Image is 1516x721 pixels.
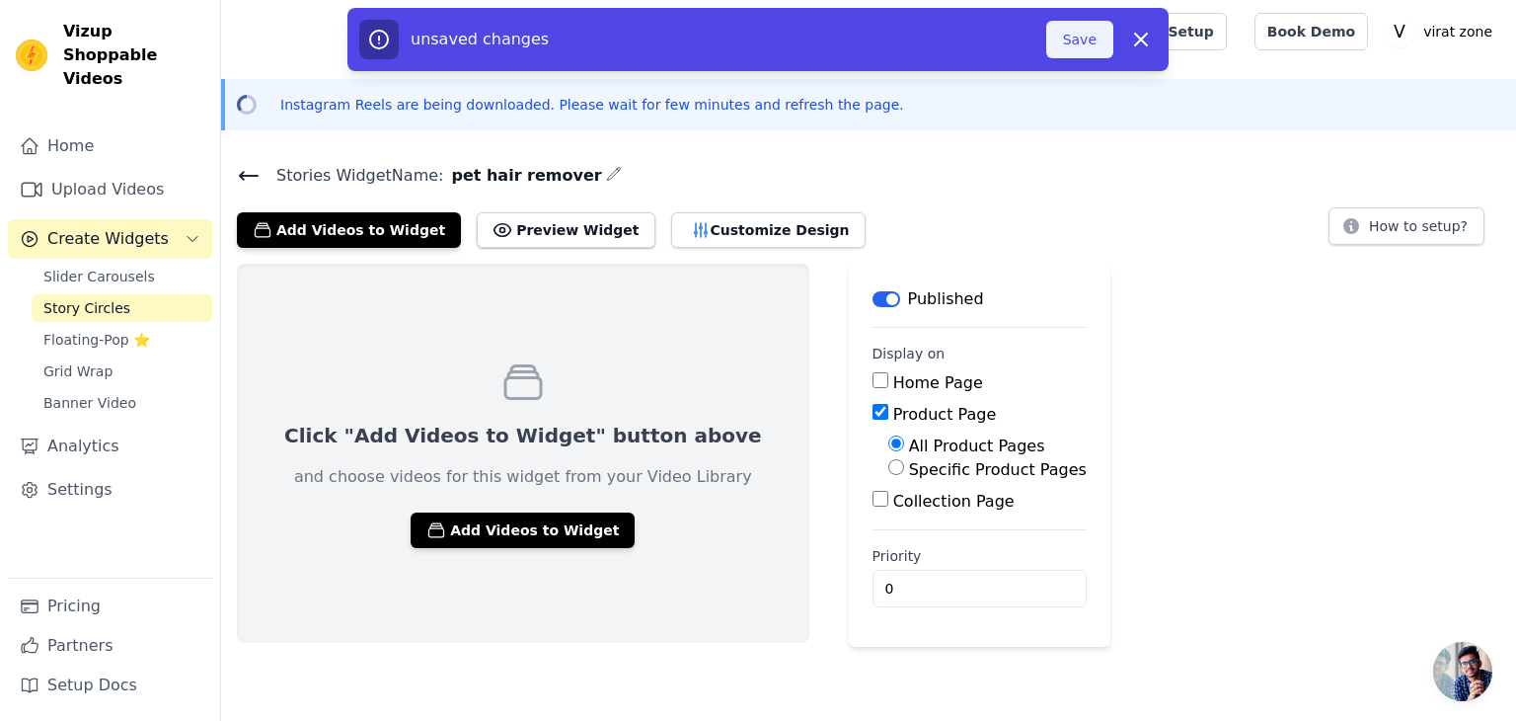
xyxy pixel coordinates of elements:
[43,267,155,286] span: Slider Carousels
[43,330,150,350] span: Floating-Pop ⭐
[477,212,654,248] button: Preview Widget
[909,437,1045,455] label: All Product Pages
[909,460,1087,479] label: Specific Product Pages
[872,546,1087,566] label: Priority
[237,212,461,248] button: Add Videos to Widget
[872,344,946,363] legend: Display on
[8,170,212,209] a: Upload Videos
[8,470,212,510] a: Settings
[47,227,169,251] span: Create Widgets
[8,587,212,626] a: Pricing
[261,164,443,188] span: Stories Widget Name:
[8,427,212,466] a: Analytics
[893,405,997,424] label: Product Page
[443,164,601,188] span: pet hair remover
[32,358,212,385] a: Grid Wrap
[8,219,212,259] button: Create Widgets
[294,465,752,489] p: and choose videos for this widget from your Video Library
[1328,207,1484,245] button: How to setup?
[1328,221,1484,240] a: How to setup?
[1433,642,1492,701] a: Open chat
[893,492,1015,511] label: Collection Page
[671,212,866,248] button: Customize Design
[908,287,984,311] p: Published
[411,30,549,48] span: unsaved changes
[43,298,130,318] span: Story Circles
[1046,21,1113,58] button: Save
[43,361,113,381] span: Grid Wrap
[8,666,212,705] a: Setup Docs
[411,513,635,548] button: Add Videos to Widget
[32,294,212,322] a: Story Circles
[32,263,212,290] a: Slider Carousels
[8,126,212,166] a: Home
[43,393,136,413] span: Banner Video
[893,373,983,392] label: Home Page
[280,95,904,115] p: Instagram Reels are being downloaded. Please wait for few minutes and refresh the page.
[8,626,212,666] a: Partners
[32,326,212,354] a: Floating-Pop ⭐
[284,422,762,449] p: Click "Add Videos to Widget" button above
[32,389,212,417] a: Banner Video
[606,162,622,189] div: Edit Name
